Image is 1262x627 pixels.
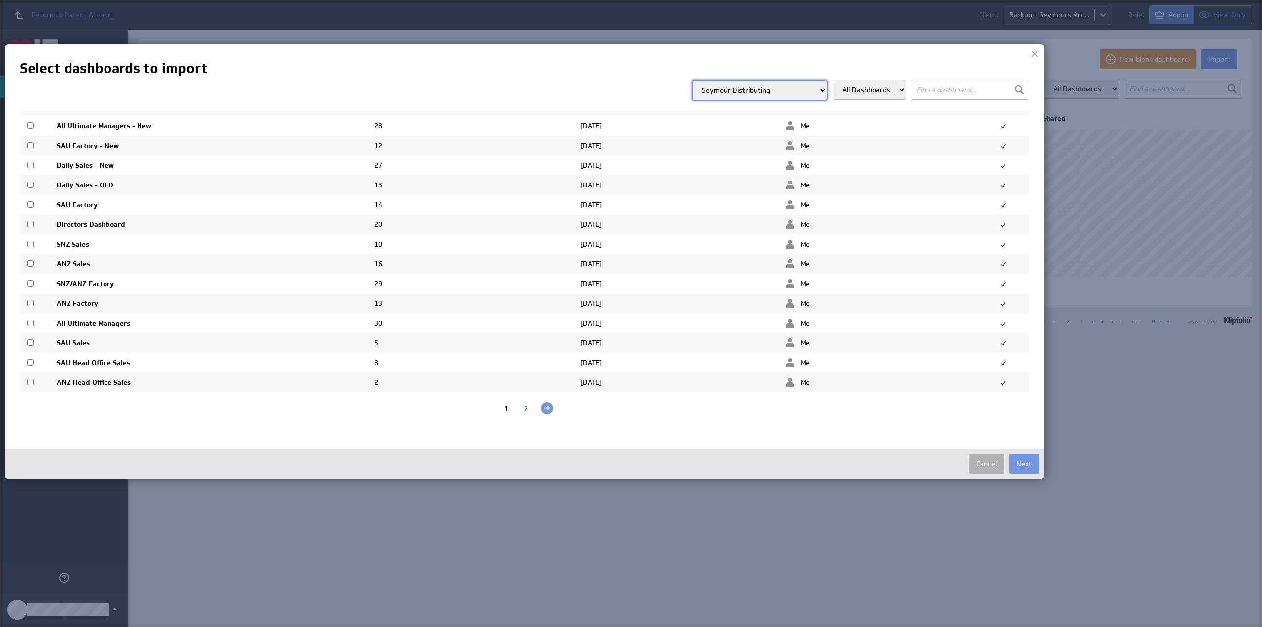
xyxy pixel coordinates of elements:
span: Me [786,259,810,268]
span: Jun 18, 2022 12:45 AM [580,279,602,288]
td: SAU Sales [49,333,367,353]
td: 16 [367,254,573,274]
span: Aug 18, 2025 9:21 PM [580,121,602,130]
td: SAU Factory [49,195,367,215]
button: Cancel [969,454,1004,474]
span: Oct 19, 2020 2:04 AM [580,358,602,367]
td: SAU Head Office Sales [49,353,367,372]
td: 28 [367,116,573,136]
span: Me [786,121,810,130]
span: Me [786,220,810,229]
span: Me [786,161,810,170]
span: Oct 27, 2022 10:51 PM [580,240,602,249]
td: 2 [367,372,573,392]
span: Aug 16, 2025 12:46 AM [580,141,602,150]
span: Oct 21, 2020 2:45 AM [580,338,602,347]
span: Me [786,378,810,387]
span: Oct 21, 2020 5:01 AM [580,319,602,328]
input: Find a dashboard... [911,80,1029,100]
td: ANZ Sales [49,254,367,274]
button: Next [1009,454,1039,474]
span: Me [786,240,810,249]
span: Oct 27, 2022 10:45 PM [580,259,602,268]
td: 20 [367,215,573,234]
span: Me [786,299,810,308]
td: Daily Sales - OLD [49,175,367,195]
td: All Ultimate Managers - New [49,116,367,136]
td: 14 [367,195,573,215]
td: 30 [367,313,573,333]
td: 13 [367,175,573,195]
span: Me [786,279,810,288]
td: 5 [367,333,573,353]
td: ANZ Head Office Sales [49,372,367,392]
td: 29 [367,274,573,294]
span: Me [786,141,810,150]
td: 27 [367,155,573,175]
span: May 23, 2023 12:09 PM [580,200,602,209]
td: Directors Dashboard [49,215,367,234]
td: SNZ/ANZ Factory [49,274,367,294]
h1: Select dashboards to import [20,59,1029,77]
td: 8 [367,353,573,372]
span: Me [786,358,810,367]
span: Me [786,338,810,347]
div: 2 [516,405,536,414]
td: ANZ Factory [49,294,367,313]
span: Nov 12, 2020 9:24 AM [580,299,602,308]
td: 12 [367,136,573,155]
td: All Ultimate Managers [49,313,367,333]
span: Feb 12, 2023 10:50 PM [580,220,602,229]
td: SAU Factory - New [49,136,367,155]
span: Me [786,319,810,328]
td: Daily Sales - New [49,155,367,175]
span: Aug 6, 2025 12:19 AM [580,161,602,170]
span: Jul 9, 2024 3:25 PM [580,181,602,189]
td: SNZ Sales [49,234,367,254]
td: 13 [367,294,573,313]
span: Me [786,200,810,209]
div: 1 [496,405,516,414]
span: Me [786,181,810,189]
span: Oct 18, 2020 5:50 PM [580,378,602,387]
td: 10 [367,234,573,254]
